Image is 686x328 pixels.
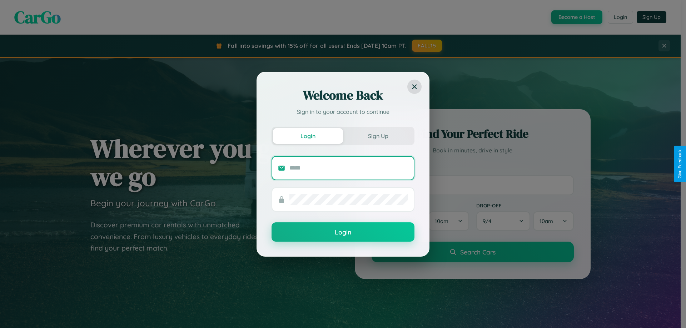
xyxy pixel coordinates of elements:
[272,107,414,116] p: Sign in to your account to continue
[272,87,414,104] h2: Welcome Back
[343,128,413,144] button: Sign Up
[677,150,682,178] div: Give Feedback
[273,128,343,144] button: Login
[272,222,414,242] button: Login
